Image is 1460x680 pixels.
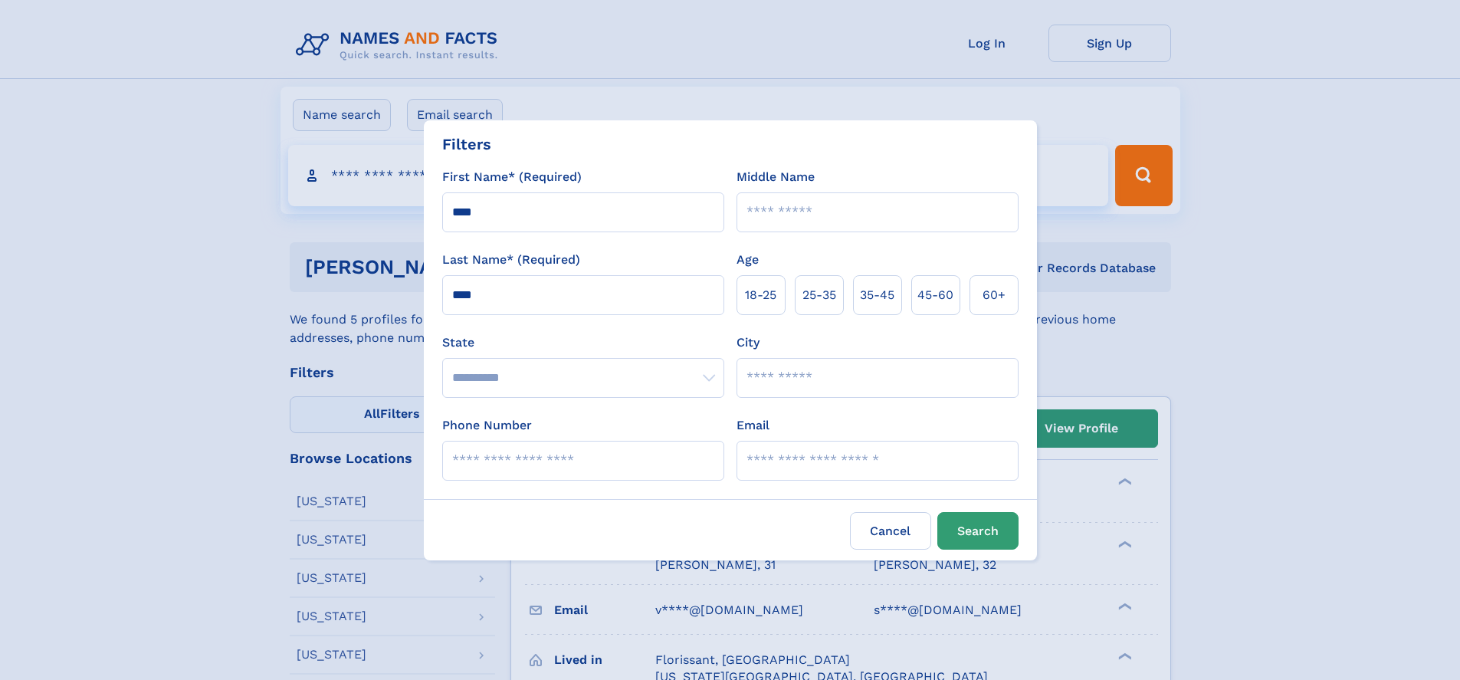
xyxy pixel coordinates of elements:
[442,168,582,186] label: First Name* (Required)
[802,286,836,304] span: 25‑35
[745,286,776,304] span: 18‑25
[850,512,931,550] label: Cancel
[737,251,759,269] label: Age
[937,512,1019,550] button: Search
[442,133,491,156] div: Filters
[737,416,769,435] label: Email
[737,333,760,352] label: City
[983,286,1006,304] span: 60+
[860,286,894,304] span: 35‑45
[917,286,953,304] span: 45‑60
[442,333,724,352] label: State
[442,416,532,435] label: Phone Number
[737,168,815,186] label: Middle Name
[442,251,580,269] label: Last Name* (Required)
